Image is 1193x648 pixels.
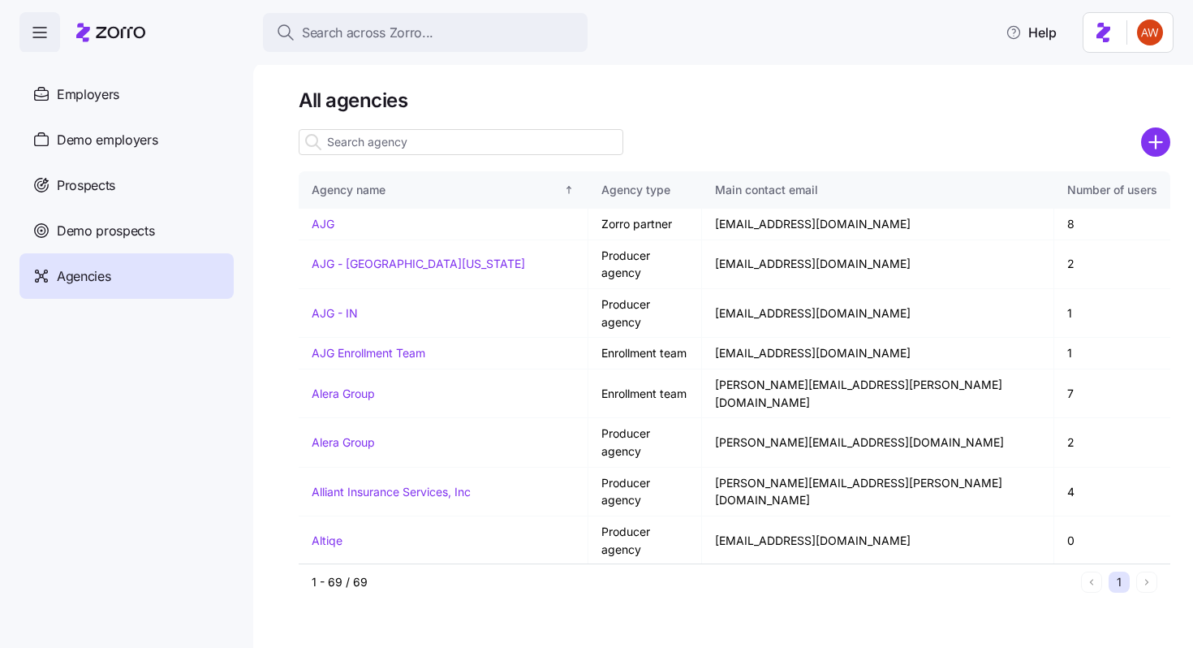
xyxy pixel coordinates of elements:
[588,240,702,289] td: Producer agency
[702,240,1054,289] td: [EMAIL_ADDRESS][DOMAIN_NAME]
[1081,572,1102,593] button: Previous page
[19,253,234,299] a: Agencies
[1136,572,1157,593] button: Next page
[588,209,702,240] td: Zorro partner
[312,346,425,360] a: AJG Enrollment Team
[702,468,1054,516] td: [PERSON_NAME][EMAIL_ADDRESS][PERSON_NAME][DOMAIN_NAME]
[1137,19,1163,45] img: 3c671664b44671044fa8929adf5007c6
[57,175,115,196] span: Prospects
[702,209,1054,240] td: [EMAIL_ADDRESS][DOMAIN_NAME]
[588,516,702,565] td: Producer agency
[1006,23,1057,42] span: Help
[312,534,342,547] a: Altiqe
[601,181,688,199] div: Agency type
[702,289,1054,338] td: [EMAIL_ADDRESS][DOMAIN_NAME]
[1054,468,1170,516] td: 4
[299,88,1170,113] h1: All agencies
[563,184,575,196] div: Sorted ascending
[312,257,525,270] a: AJG - [GEOGRAPHIC_DATA][US_STATE]
[312,217,334,231] a: AJG
[312,435,375,449] a: Alera Group
[588,418,702,467] td: Producer agency
[57,84,119,105] span: Employers
[702,369,1054,418] td: [PERSON_NAME][EMAIL_ADDRESS][PERSON_NAME][DOMAIN_NAME]
[702,338,1054,369] td: [EMAIL_ADDRESS][DOMAIN_NAME]
[1054,516,1170,565] td: 0
[1054,338,1170,369] td: 1
[588,289,702,338] td: Producer agency
[263,13,588,52] button: Search across Zorro...
[19,117,234,162] a: Demo employers
[19,162,234,208] a: Prospects
[1054,240,1170,289] td: 2
[993,16,1070,49] button: Help
[299,129,623,155] input: Search agency
[1054,289,1170,338] td: 1
[588,338,702,369] td: Enrollment team
[57,221,155,241] span: Demo prospects
[57,130,158,150] span: Demo employers
[299,171,588,209] th: Agency nameSorted ascending
[1141,127,1170,157] svg: add icon
[1109,572,1130,593] button: 1
[19,208,234,253] a: Demo prospects
[1067,181,1157,199] div: Number of users
[1054,369,1170,418] td: 7
[312,574,1075,590] div: 1 - 69 / 69
[302,23,433,43] span: Search across Zorro...
[57,266,110,287] span: Agencies
[19,71,234,117] a: Employers
[1054,418,1170,467] td: 2
[312,306,358,320] a: AJG - IN
[312,181,560,199] div: Agency name
[312,485,471,499] a: Alliant Insurance Services, Inc
[588,369,702,418] td: Enrollment team
[1054,209,1170,240] td: 8
[588,468,702,516] td: Producer agency
[312,387,375,400] a: Alera Group
[702,418,1054,467] td: [PERSON_NAME][EMAIL_ADDRESS][DOMAIN_NAME]
[715,181,1040,199] div: Main contact email
[702,516,1054,565] td: [EMAIL_ADDRESS][DOMAIN_NAME]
